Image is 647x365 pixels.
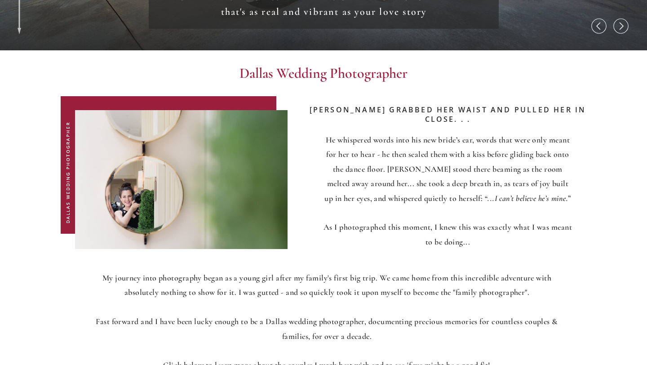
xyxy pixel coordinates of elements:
h2: Dallas wedding photographer [64,96,72,249]
p: He whispered words into his new bride’s ear, words that were only meant for her to hear - he then... [323,133,572,250]
p: [PERSON_NAME] grabbed her waist and pulled her in close. . . [309,105,586,113]
i: ...I can’t believe he’s mine. [487,193,568,203]
h3: that's as real and vibrant as your love story [213,6,434,17]
h2: Dallas Wedding Photographer [233,65,414,81]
